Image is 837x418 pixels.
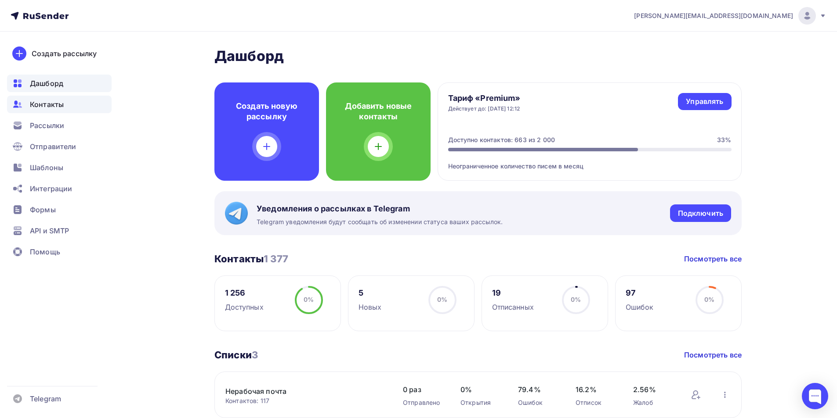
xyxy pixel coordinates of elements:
[7,75,112,92] a: Дашборд
[228,101,305,122] h4: Создать новую рассылку
[359,288,382,298] div: 5
[492,288,534,298] div: 19
[403,398,443,407] div: Отправлено
[633,384,673,395] span: 2.56%
[704,296,714,303] span: 0%
[626,302,654,312] div: Ошибок
[576,398,616,407] div: Отписок
[30,162,63,173] span: Шаблоны
[684,254,742,264] a: Посмотреть все
[30,141,76,152] span: Отправители
[626,288,654,298] div: 97
[403,384,443,395] span: 0 раз
[264,253,288,264] span: 1 377
[492,302,534,312] div: Отписанных
[32,48,97,59] div: Создать рассылку
[257,218,503,226] span: Telegram уведомления будут сообщать об изменении статуса ваших рассылок.
[30,78,63,89] span: Дашборд
[518,384,558,395] span: 79.4%
[448,93,521,104] h4: Тариф «Premium»
[225,302,264,312] div: Доступных
[30,99,64,110] span: Контакты
[214,349,258,361] h3: Списки
[576,384,616,395] span: 16.2%
[7,201,112,218] a: Формы
[30,183,72,194] span: Интеграции
[359,302,382,312] div: Новых
[684,350,742,360] a: Посмотреть все
[252,349,258,361] span: 3
[225,386,375,397] a: Нерабочая почта
[30,247,60,257] span: Помощь
[30,120,64,131] span: Рассылки
[7,159,112,176] a: Шаблоны
[448,105,521,112] div: Действует до: [DATE] 12:12
[686,96,723,107] div: Управлять
[460,398,500,407] div: Открытия
[518,398,558,407] div: Ошибок
[30,393,61,404] span: Telegram
[571,296,581,303] span: 0%
[340,101,417,122] h4: Добавить новые контакты
[634,7,826,25] a: [PERSON_NAME][EMAIL_ADDRESS][DOMAIN_NAME]
[460,384,500,395] span: 0%
[448,151,732,171] div: Неограниченное количество писем в месяц
[437,296,447,303] span: 0%
[30,225,69,236] span: API и SMTP
[717,136,731,144] div: 33%
[634,11,793,20] span: [PERSON_NAME][EMAIL_ADDRESS][DOMAIN_NAME]
[7,117,112,134] a: Рассылки
[678,208,723,218] div: Подключить
[214,47,742,65] h2: Дашборд
[304,296,314,303] span: 0%
[7,138,112,155] a: Отправители
[225,397,385,405] div: Контактов: 117
[30,204,56,215] span: Формы
[225,288,264,298] div: 1 256
[214,253,288,265] h3: Контакты
[7,96,112,113] a: Контакты
[633,398,673,407] div: Жалоб
[257,204,503,214] span: Уведомления о рассылках в Telegram
[448,136,555,144] div: Доступно контактов: 663 из 2 000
